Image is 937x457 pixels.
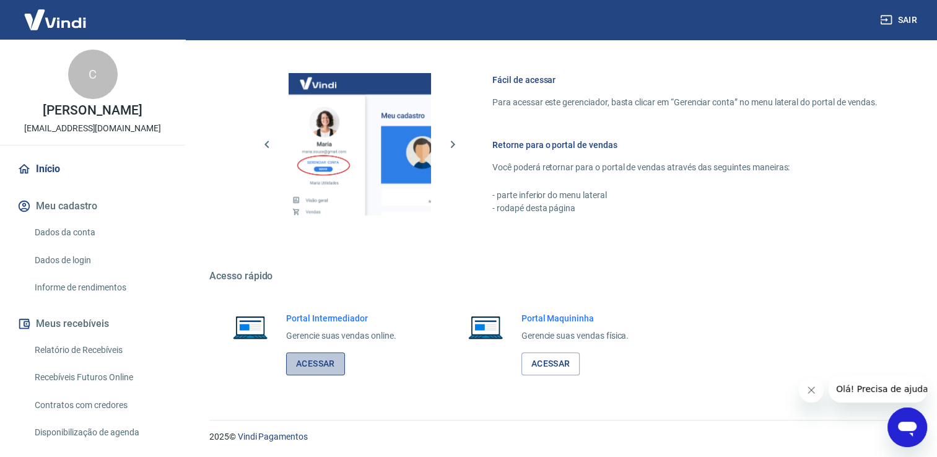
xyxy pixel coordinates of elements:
a: Acessar [521,352,580,375]
img: Imagem de um notebook aberto [460,312,512,342]
button: Meu cadastro [15,193,170,220]
a: Contratos com credores [30,393,170,418]
p: Gerencie suas vendas física. [521,329,629,342]
a: Início [15,155,170,183]
a: Dados de login [30,248,170,273]
h6: Portal Intermediador [286,312,396,324]
p: Você poderá retornar para o portal de vendas através das seguintes maneiras: [492,161,878,174]
p: 2025 © [209,430,907,443]
a: Acessar [286,352,345,375]
span: Olá! Precisa de ajuda? [7,9,104,19]
a: Dados da conta [30,220,170,245]
button: Sair [878,9,922,32]
p: [EMAIL_ADDRESS][DOMAIN_NAME] [24,122,161,135]
a: Vindi Pagamentos [238,432,308,442]
p: [PERSON_NAME] [43,104,142,117]
a: Disponibilização de agenda [30,420,170,445]
img: Imagem da dashboard mostrando o botão de gerenciar conta na sidebar no lado esquerdo [289,73,431,215]
iframe: Botão para abrir a janela de mensagens [887,407,927,447]
iframe: Fechar mensagem [799,378,824,403]
h6: Portal Maquininha [521,312,629,324]
img: Vindi [15,1,95,38]
p: - rodapé desta página [492,202,878,215]
p: - parte inferior do menu lateral [492,189,878,202]
img: Imagem de um notebook aberto [224,312,276,342]
h6: Fácil de acessar [492,74,878,86]
button: Meus recebíveis [15,310,170,337]
p: Gerencie suas vendas online. [286,329,396,342]
a: Recebíveis Futuros Online [30,365,170,390]
p: Para acessar este gerenciador, basta clicar em “Gerenciar conta” no menu lateral do portal de ven... [492,96,878,109]
h6: Retorne para o portal de vendas [492,139,878,151]
iframe: Mensagem da empresa [829,375,927,403]
h5: Acesso rápido [209,270,907,282]
div: C [68,50,118,99]
a: Relatório de Recebíveis [30,337,170,363]
a: Informe de rendimentos [30,275,170,300]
